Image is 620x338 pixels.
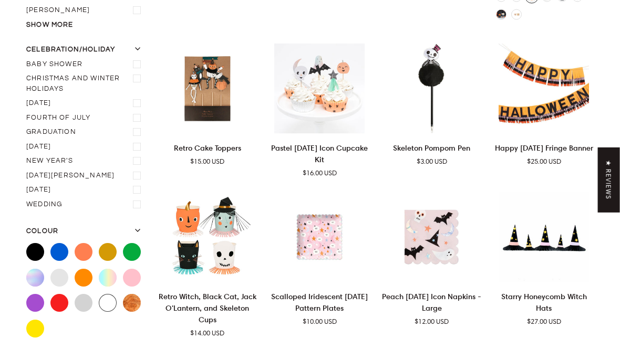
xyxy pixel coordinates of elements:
[50,294,68,312] label: Red
[270,44,370,134] img: Pastel Halloween Icon Cupcake Kit
[382,291,482,314] p: Peach [DATE] Icon Napkins - Large
[158,44,257,134] product-grid-item-variant: Default Title
[50,269,68,287] label: Multicolour
[270,142,370,165] p: Pastel [DATE] Icon Cupcake Kit
[158,291,257,325] p: Retro Witch, Black Cat, Jack O'Lantern, and Skeleton Cups
[158,192,257,338] product-grid-item: Retro Witch, Black Cat, Jack O'Lantern, and Skeleton Cups
[382,192,482,326] product-grid-item: Peach Halloween Icon Napkins - Large
[26,269,44,287] label: Iridescent
[174,142,241,154] p: Retro Cake Toppers
[417,156,447,167] span: $3.00 USD
[303,168,337,178] span: $16.00 USD
[75,244,92,261] label: Coral/Peach
[495,142,593,154] p: Happy [DATE] Fringe Banner
[50,244,68,261] label: Blue
[382,287,482,326] a: Peach Halloween Icon Napkins - Large
[158,44,257,134] a: Retro Cake Toppers
[26,58,145,213] ul: Filter
[270,44,370,178] product-grid-item: Pastel Halloween Icon Cupcake Kit
[26,227,145,239] button: Colour
[494,8,508,22] li: Black Cat and Halloween Stripe Baking Treat Cups
[382,138,482,166] a: Skeleton Pompom Pen
[494,192,594,326] product-grid-item: Starry Honeycomb Witch Hats
[26,198,145,213] label: Wedding
[494,138,594,166] a: Happy Halloween Fringe Banner
[26,72,145,97] label: Christmas and Winter Holidays
[270,291,370,314] p: Scalloped Iridescent [DATE] Pattern Plates
[382,192,482,282] a: Peach Halloween Icon Napkins - Large
[270,192,370,282] product-grid-item-variant: Default Title
[123,269,141,287] label: Pink
[26,154,145,169] label: New Year's
[598,147,620,213] div: Click to open Judge.me floating reviews tab
[158,192,257,282] product-grid-item-variant: Default Title
[26,244,44,261] label: Black
[99,294,117,312] label: White
[270,44,370,134] product-grid-item-variant: Default Title
[26,45,115,56] span: Celebration/Holiday
[494,44,594,134] a: Happy Halloween Fringe Banner
[75,294,92,312] label: Silver
[26,320,44,338] label: Yellow
[26,169,145,184] label: St. Patrick's Day
[26,227,58,237] span: Colour
[270,138,370,178] a: Pastel Halloween Icon Cupcake Kit
[26,45,145,58] button: Celebration/Holiday
[382,44,482,134] a: Skeleton Pompom Pen
[382,44,482,167] product-grid-item: Skeleton Pompom Pen
[270,192,370,326] product-grid-item: Scalloped Iridescent Halloween Pattern Plates
[158,44,257,167] product-grid-item: Retro Cake Toppers
[123,294,141,312] label: Wood Grain
[26,140,145,155] label: Halloween
[123,244,141,261] label: Green
[26,294,44,312] label: Purple
[527,156,561,167] span: $25.00 USD
[26,111,145,126] label: Fourth of July
[26,97,145,111] label: Father's Day
[382,192,482,282] product-grid-item-variant: Default Title
[510,8,523,22] li: Happy Howloween Puppy Baking Treat Cups
[26,4,145,18] label: Harry Potter
[494,192,594,282] a: Starry Honeycomb Witch Hats
[26,183,145,198] label: Valentine's day
[99,244,117,261] label: Gold
[26,125,145,140] label: Graduation
[158,192,257,282] img: Retro Witch, Black Cat, Jack O'Lantern, and Skeleton Cups
[75,269,92,287] label: Orange
[270,287,370,326] a: Scalloped Iridescent Halloween Pattern Plates
[270,192,370,282] a: Scalloped Iridescent Halloween Pattern Plates
[393,142,470,154] p: Skeleton Pompom Pen
[494,44,594,167] product-grid-item: Happy Halloween Fringe Banner
[26,58,145,72] label: Baby shower
[527,316,561,327] span: $27.00 USD
[415,316,449,327] span: $12.00 USD
[494,291,594,314] p: Starry Honeycomb Witch Hats
[26,20,145,31] button: Show more
[303,316,337,327] span: $10.00 USD
[158,138,257,166] a: Retro Cake Toppers
[382,192,482,282] img: Peach Halloween Icon Napkins
[382,44,482,134] product-grid-item-variant: Default Title
[494,44,594,134] product-grid-item-variant: Default Title
[494,192,594,282] product-grid-item-variant: Default Title
[99,269,117,287] label: Pastel
[158,287,257,338] a: Retro Witch, Black Cat, Jack O'Lantern, and Skeleton Cups
[494,287,594,326] a: Starry Honeycomb Witch Hats
[190,156,224,167] span: $15.00 USD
